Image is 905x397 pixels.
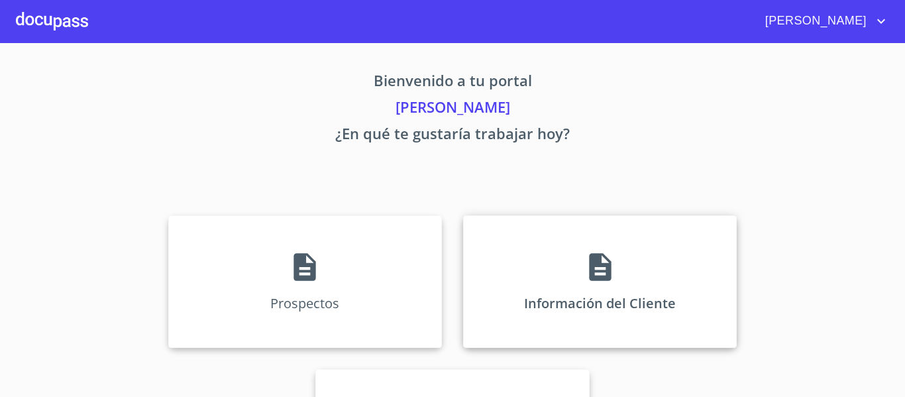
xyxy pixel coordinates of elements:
[44,96,861,123] p: [PERSON_NAME]
[44,70,861,96] p: Bienvenido a tu portal
[44,123,861,149] p: ¿En qué te gustaría trabajar hoy?
[755,11,873,32] span: [PERSON_NAME]
[755,11,889,32] button: account of current user
[524,294,676,312] p: Información del Cliente
[270,294,339,312] p: Prospectos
